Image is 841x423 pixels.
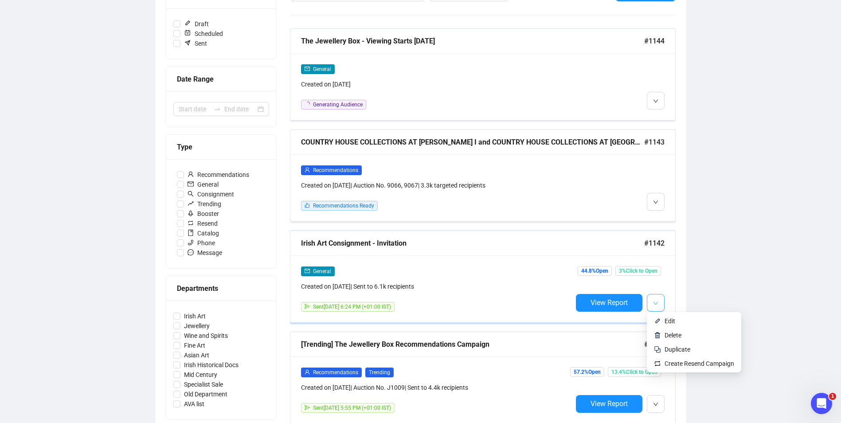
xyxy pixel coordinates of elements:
span: #1142 [644,238,665,249]
span: phone [188,239,194,246]
span: user [305,369,310,375]
span: Consignment [184,189,238,199]
img: retweet.svg [654,360,661,367]
div: Irish Art Consignment - Invitation [301,238,644,249]
span: Recommendations [313,167,358,173]
span: Scheduled [180,29,227,39]
div: [Trending] The Jewellery Box Recommendations Campaign [301,339,644,350]
span: user [305,167,310,172]
span: swap-right [214,106,221,113]
div: Created on [DATE] | Auction No. J1009 | Sent to 4.4k recipients [301,383,572,392]
span: down [653,301,658,306]
span: Irish Historical Docs [180,360,242,370]
span: View Report [591,298,628,307]
span: rise [188,200,194,207]
span: Resend [184,219,221,228]
span: #1141 [644,339,665,350]
span: Sent [DATE] 5:55 PM (+01:00 IST) [313,405,391,411]
div: Created on [DATE] | Sent to 6.1k recipients [301,282,572,291]
span: Phone [184,238,219,248]
span: #1144 [644,35,665,47]
button: View Report [576,395,642,413]
span: Generating Audience [313,102,363,108]
span: Duplicate [665,346,690,353]
span: Asian Art [180,350,213,360]
span: down [653,402,658,407]
span: Wine and Spirits [180,331,231,341]
img: svg+xml;base64,PHN2ZyB4bWxucz0iaHR0cDovL3d3dy53My5vcmcvMjAwMC9zdmciIHhtbG5zOnhsaW5rPSJodHRwOi8vd3... [654,317,661,325]
span: Old Department [180,389,231,399]
a: COUNTRY HOUSE COLLECTIONS AT [PERSON_NAME] I and COUNTRY HOUSE COLLECTIONS AT [GEOGRAPHIC_DATA][P... [290,129,676,222]
input: End date [224,104,256,114]
a: Irish Art Consignment - Invitation#1142mailGeneralCreated on [DATE]| Sent to 6.1k recipientssendS... [290,231,676,323]
span: 13.4% Click to Open [608,367,661,377]
span: message [188,249,194,255]
span: Delete [665,332,681,339]
span: Fine Art [180,341,209,350]
span: Draft [180,19,212,29]
iframe: Intercom live chat [811,393,832,414]
span: user [188,171,194,177]
a: The Jewellery Box - Viewing Starts [DATE]#1144mailGeneralCreated on [DATE]loadingGenerating Audience [290,28,676,121]
span: 57.2% Open [570,367,604,377]
span: down [653,200,658,205]
img: svg+xml;base64,PHN2ZyB4bWxucz0iaHR0cDovL3d3dy53My5vcmcvMjAwMC9zdmciIHhtbG5zOnhsaW5rPSJodHRwOi8vd3... [654,332,661,339]
div: Date Range [177,74,266,85]
span: mail [188,181,194,187]
span: Irish Art [180,311,209,321]
span: View Report [591,399,628,408]
span: Message [184,248,226,258]
span: Edit [665,317,675,325]
span: Create Resend Campaign [665,360,734,367]
span: mail [305,66,310,71]
span: Trending [365,368,394,377]
div: COUNTRY HOUSE COLLECTIONS AT [PERSON_NAME] I and COUNTRY HOUSE COLLECTIONS AT [GEOGRAPHIC_DATA][P... [301,137,644,148]
span: to [214,106,221,113]
span: retweet [188,220,194,226]
span: General [184,180,222,189]
span: Recommendations [184,170,253,180]
span: Jewellery [180,321,213,331]
span: search [188,191,194,197]
span: General [313,66,331,72]
span: Specialist Sale [180,380,227,389]
span: Sent [DATE] 6:24 PM (+01:00 IST) [313,304,391,310]
span: loading [305,102,310,107]
span: Recommendations Ready [313,203,374,209]
span: 1 [829,393,836,400]
span: down [653,98,658,104]
div: Created on [DATE] | Auction No. 9066, 9067 | 3.3k targeted recipients [301,180,572,190]
span: send [305,405,310,410]
span: Catalog [184,228,223,238]
span: Mid Century [180,370,221,380]
span: Booster [184,209,223,219]
input: Start date [179,104,210,114]
div: Created on [DATE] [301,79,572,89]
button: View Report [576,294,642,312]
span: Recommendations [313,369,358,376]
span: mail [305,268,310,274]
span: like [305,203,310,208]
div: The Jewellery Box - Viewing Starts [DATE] [301,35,644,47]
span: book [188,230,194,236]
span: send [305,304,310,309]
span: rocket [188,210,194,216]
span: 44.8% Open [578,266,612,276]
span: General [313,268,331,274]
div: Type [177,141,266,153]
span: 3% Click to Open [615,266,661,276]
div: Departments [177,283,266,294]
span: Sent [180,39,211,48]
span: #1143 [644,137,665,148]
img: svg+xml;base64,PHN2ZyB4bWxucz0iaHR0cDovL3d3dy53My5vcmcvMjAwMC9zdmciIHdpZHRoPSIyNCIgaGVpZ2h0PSIyNC... [654,346,661,353]
span: Trending [184,199,225,209]
span: AVA list [180,399,208,409]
